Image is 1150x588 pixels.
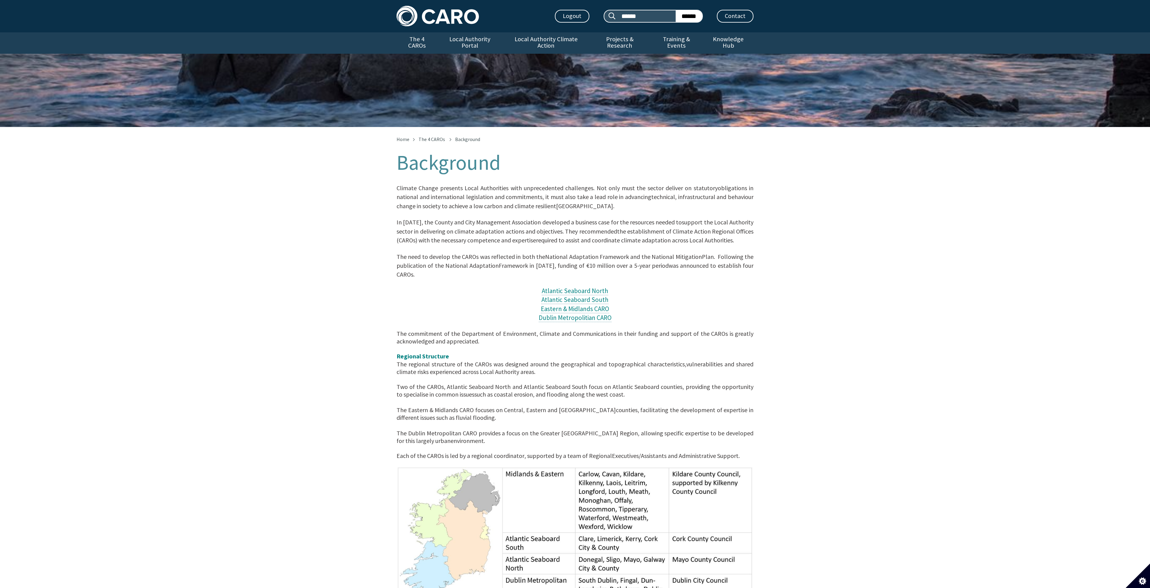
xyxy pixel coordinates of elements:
[1126,564,1150,588] button: Set cookie preferences
[541,296,609,304] a: Atlantic Seaboard South
[542,287,608,295] a: Atlantic Seaboard North
[397,452,612,459] span: Each of the CAROs is led by a regional coordinator, supported by a team of Regional
[397,136,409,142] a: Home
[451,437,485,445] span: environment.
[397,253,545,260] span: The need to develop the CAROs was reflected in both the
[437,32,502,54] a: Local Authority Portal
[397,253,753,269] span: Plan. Following the publication of the National Adaptation
[499,262,669,269] span: Framework in [DATE], funding of €10 million over a 5-year period
[555,10,589,23] a: Logout
[612,452,740,459] span: Executives/Assistants and Administrative Support.
[397,151,753,174] h1: Background
[397,6,479,26] img: Caro logo
[397,193,753,209] span: technical, infrastructural and behaviour change in society to achieve a low carbon and climate re...
[536,236,734,244] span: required to assist and coordinate climate adaptation across Local Authorities.
[397,188,753,209] span: ​
[650,32,703,54] a: Training & Events
[717,10,753,23] a: Contact
[397,360,753,376] span: vulnerabilities and shared climate risks experienced across Local Authority areas.
[397,218,682,226] span: In [DATE], the County and City Management Association developed a business case for the resources...
[419,136,445,142] a: The 4 CAROs
[556,202,614,210] span: [GEOGRAPHIC_DATA].
[397,360,686,368] span: The regional structure of the CAROs was designed around the geographical and topographical charac...
[397,429,753,445] span: provides a focus on the Greater [GEOGRAPHIC_DATA] Region, allowing specific expertise to be devel...
[455,136,480,142] span: Background
[397,330,753,345] span: The commitment of the Department of Environment, Climate and Communications in their funding and ...
[539,314,612,322] a: Dublin Metropolitian CARO
[590,32,650,54] a: Projects & Research
[397,391,625,414] span: such as coastal erosion, and flooding along the west coast. The Eastern & Midlands CARO focuses o...
[703,32,753,54] a: Knowledge Hub
[397,383,753,398] span: Two of the CAROs, Atlantic Seaboard North and Atlantic Seaboard South focus on Atlantic Seaboard ...
[541,305,609,313] a: Eastern & Midlands CARO
[397,352,449,360] strong: Regional Structure
[545,253,702,260] span: National Adaptation Framework and the National Mitigation
[502,32,589,54] a: Local Authority Climate Action
[397,218,753,235] span: support the Local Authority sector in delivering on climate adaptation actions and objectives. Th...
[397,184,718,192] span: Climate Change presents Local Authorities with unprecedented challenges. Not only must the sector...
[397,32,437,54] a: The 4 CAROs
